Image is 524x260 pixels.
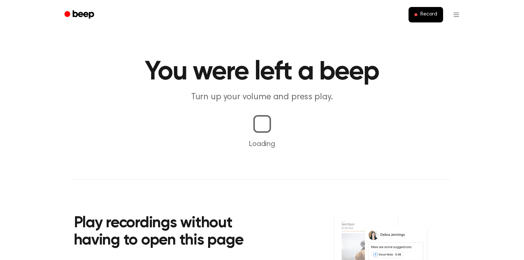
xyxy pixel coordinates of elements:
a: Beep [59,8,101,22]
p: Turn up your volume and press play. [121,91,403,103]
h2: Play recordings without having to open this page [74,215,272,250]
h1: You were left a beep [74,59,450,85]
p: Loading [9,139,515,150]
button: Record [409,7,443,22]
span: Record [420,11,437,18]
button: Open menu [448,6,465,24]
